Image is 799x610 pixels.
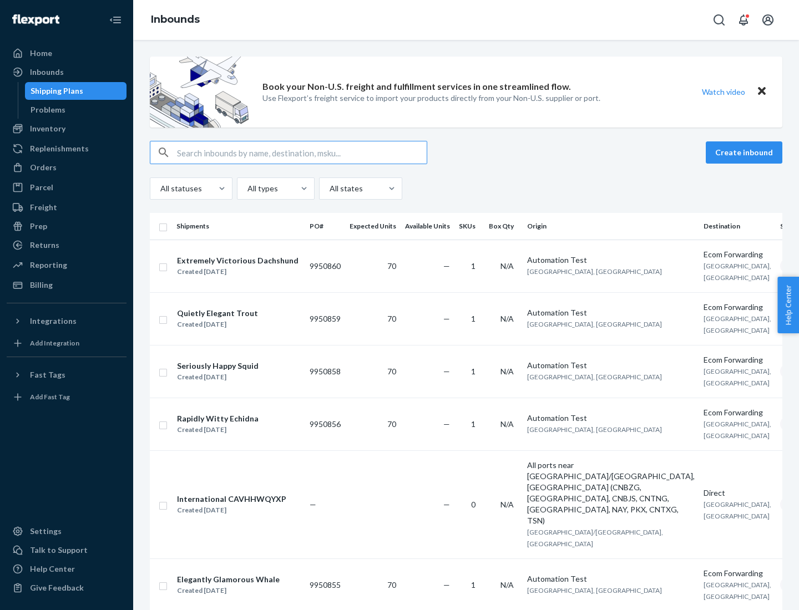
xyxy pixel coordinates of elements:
[471,314,476,323] span: 1
[30,369,65,380] div: Fast Tags
[305,213,345,240] th: PO#
[345,213,401,240] th: Expected Units
[484,213,523,240] th: Box Qty
[7,256,127,274] a: Reporting
[387,419,396,429] span: 70
[142,4,209,36] ol: breadcrumbs
[527,255,695,266] div: Automation Test
[31,104,65,115] div: Problems
[30,162,57,173] div: Orders
[527,460,695,526] div: All ports near [GEOGRAPHIC_DATA]/[GEOGRAPHIC_DATA], [GEOGRAPHIC_DATA] (CNBZG, [GEOGRAPHIC_DATA], ...
[7,44,127,62] a: Home
[704,354,771,365] div: Ecom Forwarding
[305,398,345,450] td: 9950856
[777,277,799,333] button: Help Center
[305,240,345,292] td: 9950860
[30,260,67,271] div: Reporting
[25,101,127,119] a: Problems
[177,505,286,516] div: Created [DATE]
[527,586,662,594] span: [GEOGRAPHIC_DATA], [GEOGRAPHIC_DATA]
[177,413,259,424] div: Rapidly Witty Echidna
[704,367,771,387] span: [GEOGRAPHIC_DATA], [GEOGRAPHIC_DATA]
[755,84,769,100] button: Close
[177,255,299,266] div: Extremely Victorious Dachshund
[30,526,62,537] div: Settings
[527,413,695,424] div: Automation Test
[30,202,57,213] div: Freight
[7,236,127,254] a: Returns
[310,500,316,509] span: —
[7,522,127,540] a: Settings
[443,367,450,376] span: —
[12,14,59,26] img: Flexport logo
[177,308,258,319] div: Quietly Elegant Trout
[704,314,771,334] span: [GEOGRAPHIC_DATA], [GEOGRAPHIC_DATA]
[471,261,476,271] span: 1
[31,85,83,96] div: Shipping Plans
[305,345,345,398] td: 9950858
[262,80,571,93] p: Book your Non-U.S. freight and fulfillment services in one streamlined flow.
[177,141,427,164] input: Search inbounds by name, destination, msku...
[704,420,771,440] span: [GEOGRAPHIC_DATA], [GEOGRAPHIC_DATA]
[704,302,771,313] div: Ecom Forwarding
[704,407,771,418] div: Ecom Forwarding
[30,123,65,134] div: Inventory
[704,249,771,260] div: Ecom Forwarding
[30,240,59,251] div: Returns
[177,424,259,435] div: Created [DATE]
[177,494,286,505] div: International CAVHHWQYXP
[328,183,330,194] input: All states
[7,541,127,559] a: Talk to Support
[177,574,280,585] div: Elegantly Glamorous Whale
[443,580,450,589] span: —
[704,568,771,579] div: Ecom Forwarding
[7,334,127,352] a: Add Integration
[177,319,258,330] div: Created [DATE]
[7,159,127,176] a: Orders
[401,213,454,240] th: Available Units
[7,312,127,330] button: Integrations
[7,179,127,196] a: Parcel
[443,419,450,429] span: —
[177,372,259,383] div: Created [DATE]
[30,48,52,59] div: Home
[7,276,127,294] a: Billing
[527,360,695,371] div: Automation Test
[104,9,127,31] button: Close Navigation
[387,314,396,323] span: 70
[177,585,280,596] div: Created [DATE]
[527,573,695,584] div: Automation Test
[177,360,259,372] div: Seriously Happy Squid
[7,579,127,597] button: Give Feedback
[387,261,396,271] span: 70
[30,182,53,193] div: Parcel
[7,140,127,157] a: Replenishments
[159,183,160,194] input: All statuses
[443,500,450,509] span: —
[7,217,127,235] a: Prep
[172,213,305,240] th: Shipments
[30,316,77,327] div: Integrations
[471,580,476,589] span: 1
[523,213,699,240] th: Origin
[7,63,127,81] a: Inbounds
[262,93,600,104] p: Use Flexport’s freight service to import your products directly from your Non-U.S. supplier or port.
[527,267,662,276] span: [GEOGRAPHIC_DATA], [GEOGRAPHIC_DATA]
[500,419,514,429] span: N/A
[699,213,776,240] th: Destination
[443,314,450,323] span: —
[500,314,514,323] span: N/A
[387,367,396,376] span: 70
[7,366,127,384] button: Fast Tags
[527,528,663,548] span: [GEOGRAPHIC_DATA]/[GEOGRAPHIC_DATA], [GEOGRAPHIC_DATA]
[704,487,771,499] div: Direct
[7,199,127,216] a: Freight
[527,320,662,328] span: [GEOGRAPHIC_DATA], [GEOGRAPHIC_DATA]
[7,120,127,138] a: Inventory
[706,141,782,164] button: Create inbound
[471,367,476,376] span: 1
[708,9,730,31] button: Open Search Box
[30,143,89,154] div: Replenishments
[30,582,84,593] div: Give Feedback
